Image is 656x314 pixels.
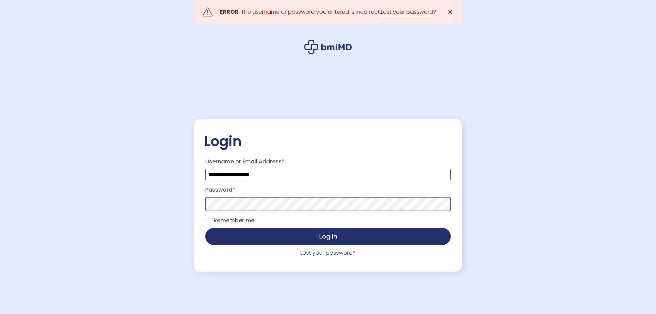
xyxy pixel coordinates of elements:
[443,5,457,19] a: ✕
[300,249,356,257] a: Lost your password?
[205,184,451,195] label: Password
[205,228,451,245] button: Log in
[214,216,254,224] span: Remember me
[207,218,211,222] input: Remember me
[205,156,451,167] label: Username or Email Address
[447,7,453,17] span: ✕
[220,7,436,17] div: : The username or password you entered is incorrect. ?
[220,8,239,16] strong: ERROR
[381,8,433,16] a: Lost your password
[204,133,452,150] h2: Login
